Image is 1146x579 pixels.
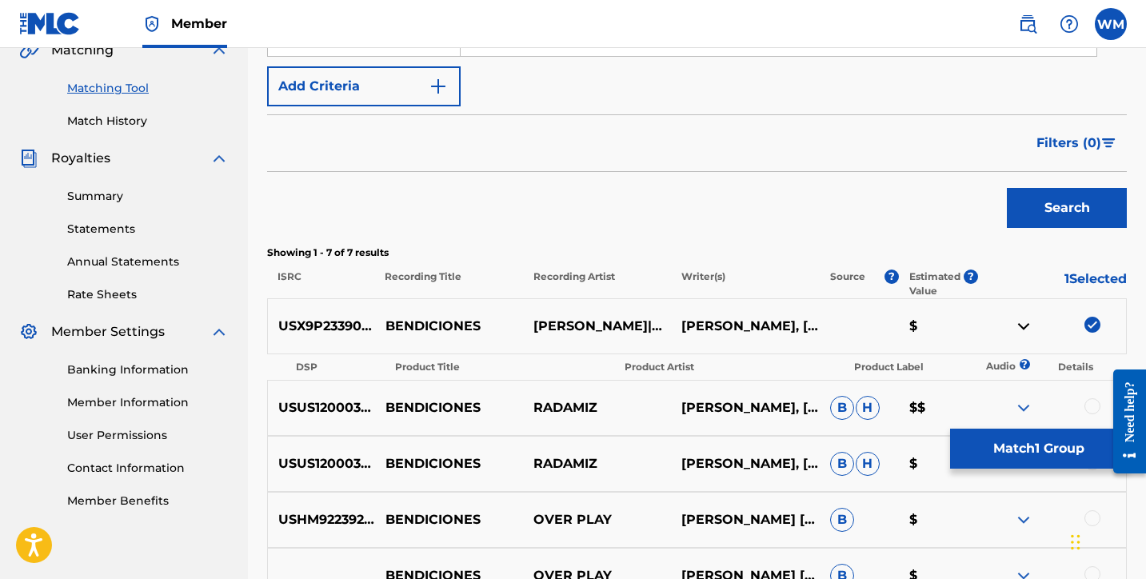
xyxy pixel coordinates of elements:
th: DSP [286,356,384,378]
img: MLC Logo [19,12,81,35]
p: [PERSON_NAME]|DJ CHULO NYC|NTG [523,317,671,336]
p: 1 Selected [978,270,1127,298]
p: Recording Title [374,270,523,298]
button: Filters (0) [1027,123,1127,163]
p: Estimated Value [909,270,964,298]
span: Filters ( 0 ) [1036,134,1101,153]
img: contract [1014,317,1033,336]
p: $ [899,454,978,473]
img: filter [1102,138,1116,148]
iframe: Chat Widget [1066,502,1146,579]
p: $$ [899,398,978,417]
p: USX9P2339099 [268,317,375,336]
p: [PERSON_NAME], [PERSON_NAME][DATE], [PERSON_NAME], [PERSON_NAME] [671,317,819,336]
div: User Menu [1095,8,1127,40]
a: Member Information [67,394,229,411]
p: $ [899,317,978,336]
span: B [830,508,854,532]
a: Banking Information [67,361,229,378]
a: Statements [67,221,229,238]
p: BENDICIONES [375,510,523,529]
p: RADAMIZ [523,454,671,473]
p: [PERSON_NAME], [PERSON_NAME], [PERSON_NAME] [671,454,819,473]
th: Details [1043,356,1108,378]
span: Matching [51,41,114,60]
a: Public Search [1012,8,1044,40]
span: B [830,396,854,420]
div: Help [1053,8,1085,40]
span: ? [884,270,899,284]
p: Writer(s) [671,270,820,298]
p: $ [899,510,978,529]
p: [PERSON_NAME] [PERSON_NAME], [PERSON_NAME] [PERSON_NAME] [671,510,819,529]
span: Royalties [51,149,110,168]
img: expand [210,322,229,341]
span: B [830,452,854,476]
span: Member Settings [51,322,165,341]
a: Summary [67,188,229,205]
img: expand [210,149,229,168]
span: ? [964,270,978,284]
a: Annual Statements [67,254,229,270]
span: ? [1024,359,1025,369]
p: RADAMIZ [523,398,671,417]
p: Showing 1 - 7 of 7 results [267,246,1127,260]
span: H [856,396,880,420]
a: Rate Sheets [67,286,229,303]
img: search [1018,14,1037,34]
p: ISRC [267,270,374,298]
img: Matching [19,41,39,60]
p: BENDICIONES [375,398,523,417]
a: Matching Tool [67,80,229,97]
img: 9d2ae6d4665cec9f34b9.svg [429,77,448,96]
p: Source [830,270,865,298]
a: Match History [67,113,229,130]
a: Member Benefits [67,493,229,509]
span: Member [171,14,227,33]
button: Match1 Group [950,429,1127,469]
img: expand [1014,398,1033,417]
iframe: Resource Center [1101,353,1146,490]
img: expand [1014,510,1033,529]
p: USUS12000397 [268,454,375,473]
p: Recording Artist [522,270,671,298]
p: USUS12000390 [268,398,375,417]
img: deselect [1084,317,1100,333]
p: [PERSON_NAME], [PERSON_NAME], [PERSON_NAME] [671,398,819,417]
img: Member Settings [19,322,38,341]
a: User Permissions [67,427,229,444]
th: Product Artist [615,356,843,378]
a: Contact Information [67,460,229,477]
button: Search [1007,188,1127,228]
th: Product Label [845,356,975,378]
p: Audio [976,359,996,373]
span: H [856,452,880,476]
img: help [1060,14,1079,34]
th: Product Title [385,356,613,378]
p: BENDICIONES [375,454,523,473]
p: USHM92239233 [268,510,375,529]
img: expand [210,41,229,60]
p: BENDICIONES [375,317,523,336]
img: Top Rightsholder [142,14,162,34]
img: Royalties [19,149,38,168]
div: Drag [1071,518,1080,566]
button: Add Criteria [267,66,461,106]
p: OVER PLAY [523,510,671,529]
